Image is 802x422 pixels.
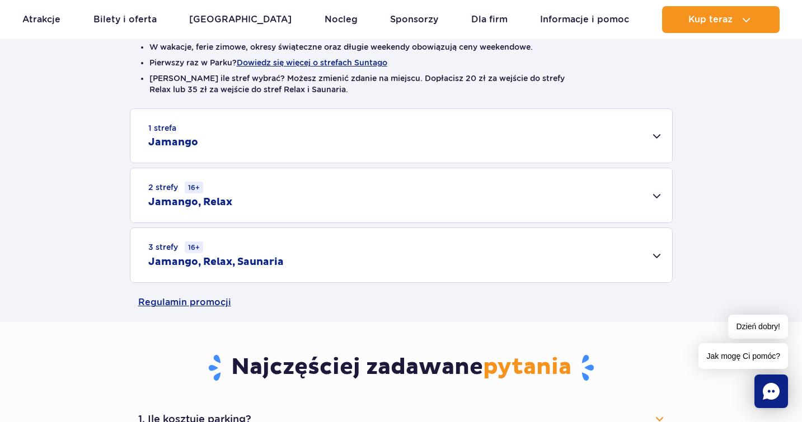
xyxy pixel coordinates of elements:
[148,241,203,253] small: 3 strefy
[149,57,653,68] li: Pierwszy raz w Parku?
[237,58,387,67] button: Dowiedz się więcej o strefach Suntago
[325,6,358,33] a: Nocleg
[149,73,653,95] li: [PERSON_NAME] ile stref wybrać? Możesz zmienić zdanie na miejscu. Dopłacisz 20 zł za wejście do s...
[390,6,438,33] a: Sponsorzy
[728,315,788,339] span: Dzień dobry!
[698,343,788,369] span: Jak mogę Ci pomóc?
[471,6,508,33] a: Dla firm
[148,196,232,209] h2: Jamango, Relax
[148,255,284,269] h2: Jamango, Relax, Saunaria
[189,6,292,33] a: [GEOGRAPHIC_DATA]
[483,353,571,381] span: pytania
[138,353,664,382] h3: Najczęściej zadawane
[149,41,653,53] li: W wakacje, ferie zimowe, okresy świąteczne oraz długie weekendy obowiązują ceny weekendowe.
[754,374,788,408] div: Chat
[22,6,60,33] a: Atrakcje
[185,182,203,193] small: 16+
[662,6,780,33] button: Kup teraz
[185,241,203,253] small: 16+
[688,15,733,25] span: Kup teraz
[148,136,198,149] h2: Jamango
[540,6,629,33] a: Informacje i pomoc
[93,6,157,33] a: Bilety i oferta
[138,283,664,322] a: Regulamin promocji
[148,122,176,134] small: 1 strefa
[148,182,203,193] small: 2 strefy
